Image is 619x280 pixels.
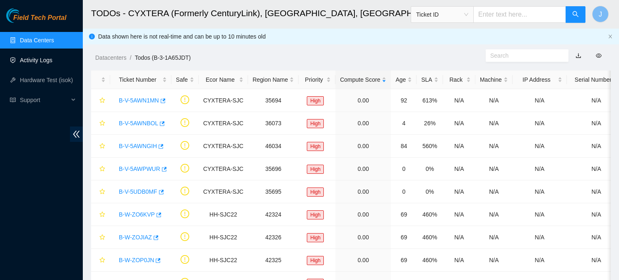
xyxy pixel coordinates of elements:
a: B-W-ZOJIAZ [119,234,152,241]
td: N/A [475,112,513,135]
td: N/A [443,89,475,112]
td: 35696 [248,158,299,180]
span: double-left [70,127,83,142]
td: 4 [391,112,417,135]
span: star [99,189,105,195]
td: 0.00 [335,226,391,249]
a: B-V-5AWNGIH [119,143,157,149]
span: eye [596,53,602,58]
td: 35694 [248,89,299,112]
td: N/A [513,158,567,180]
span: Support [20,92,69,108]
a: B-V-5AWN1MN [119,97,159,104]
span: Field Tech Portal [13,14,66,22]
td: 0.00 [335,203,391,226]
td: 0.00 [335,158,391,180]
td: HH-SJC22 [199,226,248,249]
a: B-V-5UDB0MF [119,188,157,195]
td: 460% [417,226,443,249]
td: N/A [513,112,567,135]
input: Enter text here... [473,6,566,23]
td: N/A [513,249,567,272]
td: N/A [475,203,513,226]
td: 0% [417,180,443,203]
td: N/A [513,203,567,226]
td: 84 [391,135,417,158]
td: N/A [443,180,475,203]
td: N/A [475,158,513,180]
td: 0.00 [335,135,391,158]
span: star [99,257,105,264]
img: Akamai Technologies [6,8,42,23]
span: High [307,210,324,219]
a: B-W-ZOP0JN [119,257,154,263]
button: star [96,231,106,244]
span: search [572,11,579,19]
td: 36073 [248,112,299,135]
td: N/A [475,89,513,112]
td: N/A [443,158,475,180]
td: 46034 [248,135,299,158]
td: N/A [475,180,513,203]
span: High [307,256,324,265]
td: HH-SJC22 [199,203,248,226]
td: 613% [417,89,443,112]
td: CYXTERA-SJC [199,135,248,158]
a: Activity Logs [20,57,53,63]
button: search [566,6,585,23]
td: 0 [391,158,417,180]
a: Data Centers [20,37,54,44]
span: exclamation-circle [181,118,189,127]
td: N/A [443,249,475,272]
a: B-V-5AWNBOL [119,120,158,127]
td: 0 [391,180,417,203]
span: High [307,119,324,128]
span: star [99,166,105,173]
span: Ticket ID [416,8,468,21]
span: star [99,234,105,241]
td: 460% [417,203,443,226]
td: N/A [513,89,567,112]
span: exclamation-circle [181,95,189,104]
td: 0% [417,158,443,180]
button: star [96,117,106,130]
a: Akamai TechnologiesField Tech Portal [6,15,66,26]
td: 69 [391,226,417,249]
td: 69 [391,249,417,272]
td: N/A [513,226,567,249]
td: HH-SJC22 [199,249,248,272]
input: Search [490,51,557,60]
td: 0.00 [335,112,391,135]
button: star [96,162,106,175]
td: N/A [513,180,567,203]
button: star [96,253,106,267]
span: exclamation-circle [181,141,189,150]
span: High [307,165,324,174]
td: CYXTERA-SJC [199,89,248,112]
span: High [307,233,324,242]
span: exclamation-circle [181,232,189,241]
td: 42325 [248,249,299,272]
span: High [307,187,324,197]
span: J [599,9,602,19]
span: star [99,143,105,150]
button: star [96,208,106,221]
span: star [99,97,105,104]
a: Todos (B-3-1A65JDT) [135,54,190,61]
a: download [576,52,581,59]
span: star [99,120,105,127]
span: exclamation-circle [181,209,189,218]
td: 0.00 [335,180,391,203]
td: N/A [475,135,513,158]
span: High [307,142,324,151]
td: 0.00 [335,89,391,112]
td: 0.00 [335,249,391,272]
td: N/A [513,135,567,158]
td: 560% [417,135,443,158]
span: High [307,96,324,105]
button: close [608,34,613,39]
span: read [10,97,16,103]
span: star [99,212,105,218]
td: 460% [417,249,443,272]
